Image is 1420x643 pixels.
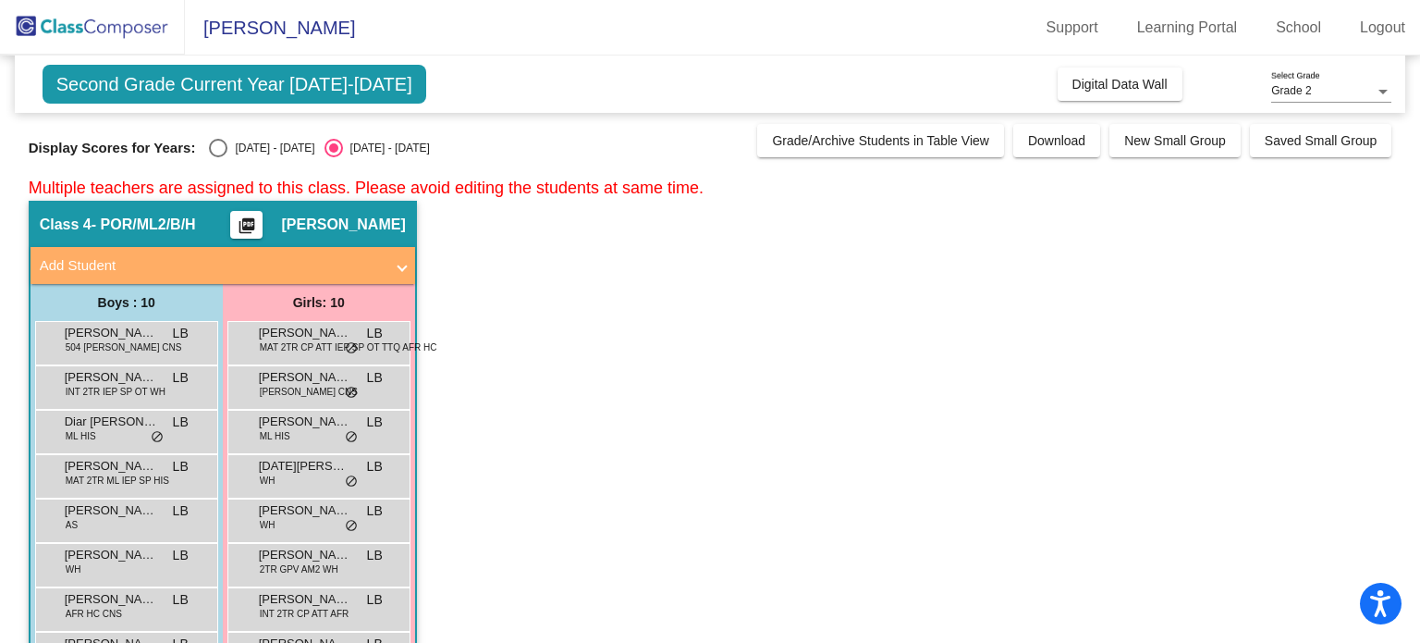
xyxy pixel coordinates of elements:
[1271,84,1311,97] span: Grade 2
[259,368,351,387] span: [PERSON_NAME]
[1058,68,1182,101] button: Digital Data Wall
[757,124,1004,157] button: Grade/Archive Students in Table View
[66,474,169,488] span: MAT 2TR ML IEP SP HIS
[260,340,437,354] span: MAT 2TR CP ATT IEP SP OT TTQ AFR HC
[367,324,383,343] span: LB
[223,284,415,321] div: Girls: 10
[259,413,351,431] span: [PERSON_NAME]
[260,518,275,532] span: WH
[29,140,196,156] span: Display Scores for Years:
[65,413,157,431] span: Diar [PERSON_NAME] [PERSON_NAME]
[66,563,81,576] span: WH
[31,247,415,284] mat-expansion-panel-header: Add Student
[1250,124,1391,157] button: Saved Small Group
[1261,13,1336,43] a: School
[151,430,164,445] span: do_not_disturb_alt
[367,413,383,432] span: LB
[40,216,92,234] span: Class 4
[260,385,358,399] span: [PERSON_NAME] CNS
[66,385,165,399] span: INT 2TR IEP SP OT WH
[1013,124,1100,157] button: Download
[259,546,351,564] span: [PERSON_NAME]
[345,430,358,445] span: do_not_disturb_alt
[260,474,275,488] span: WH
[367,590,383,610] span: LB
[1124,133,1226,148] span: New Small Group
[1028,133,1085,148] span: Download
[173,413,189,432] span: LB
[367,457,383,476] span: LB
[345,341,358,356] span: do_not_disturb_alt
[65,457,157,476] span: [PERSON_NAME]
[259,590,351,609] span: [PERSON_NAME]
[367,546,383,565] span: LB
[29,179,704,197] span: Multiple teachers are assigned to this class. Please avoid editing the students at same time.
[259,501,351,520] span: [PERSON_NAME]
[343,140,430,156] div: [DATE] - [DATE]
[1072,77,1168,92] span: Digital Data Wall
[259,457,351,476] span: [DATE][PERSON_NAME]
[65,590,157,609] span: [PERSON_NAME]
[1265,133,1377,148] span: Saved Small Group
[65,324,157,342] span: [PERSON_NAME]
[1032,13,1113,43] a: Support
[66,518,78,532] span: AS
[173,457,189,476] span: LB
[1122,13,1253,43] a: Learning Portal
[227,140,314,156] div: [DATE] - [DATE]
[173,368,189,388] span: LB
[173,501,189,521] span: LB
[259,324,351,342] span: [PERSON_NAME]
[173,590,189,610] span: LB
[65,501,157,520] span: [PERSON_NAME]
[281,216,405,234] span: [PERSON_NAME]
[345,519,358,534] span: do_not_disturb_alt
[260,607,349,621] span: INT 2TR CP ATT AFR
[31,284,223,321] div: Boys : 10
[209,139,429,157] mat-radio-group: Select an option
[367,501,383,521] span: LB
[185,13,355,43] span: [PERSON_NAME]
[173,324,189,343] span: LB
[772,133,989,148] span: Grade/Archive Students in Table View
[40,255,384,277] mat-panel-title: Add Student
[43,65,426,104] span: Second Grade Current Year [DATE]-[DATE]
[173,546,189,565] span: LB
[92,216,196,234] span: - POR/ML2/B/H
[260,563,338,576] span: 2TR GPV AM2 WH
[236,216,258,242] mat-icon: picture_as_pdf
[345,386,358,401] span: do_not_disturb_alt
[260,429,290,443] span: ML HIS
[66,340,182,354] span: 504 [PERSON_NAME] CNS
[1345,13,1420,43] a: Logout
[66,429,96,443] span: ML HIS
[1109,124,1241,157] button: New Small Group
[367,368,383,388] span: LB
[65,546,157,564] span: [PERSON_NAME]
[230,211,263,239] button: Print Students Details
[345,475,358,489] span: do_not_disturb_alt
[65,368,157,387] span: [PERSON_NAME]
[66,607,122,621] span: AFR HC CNS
